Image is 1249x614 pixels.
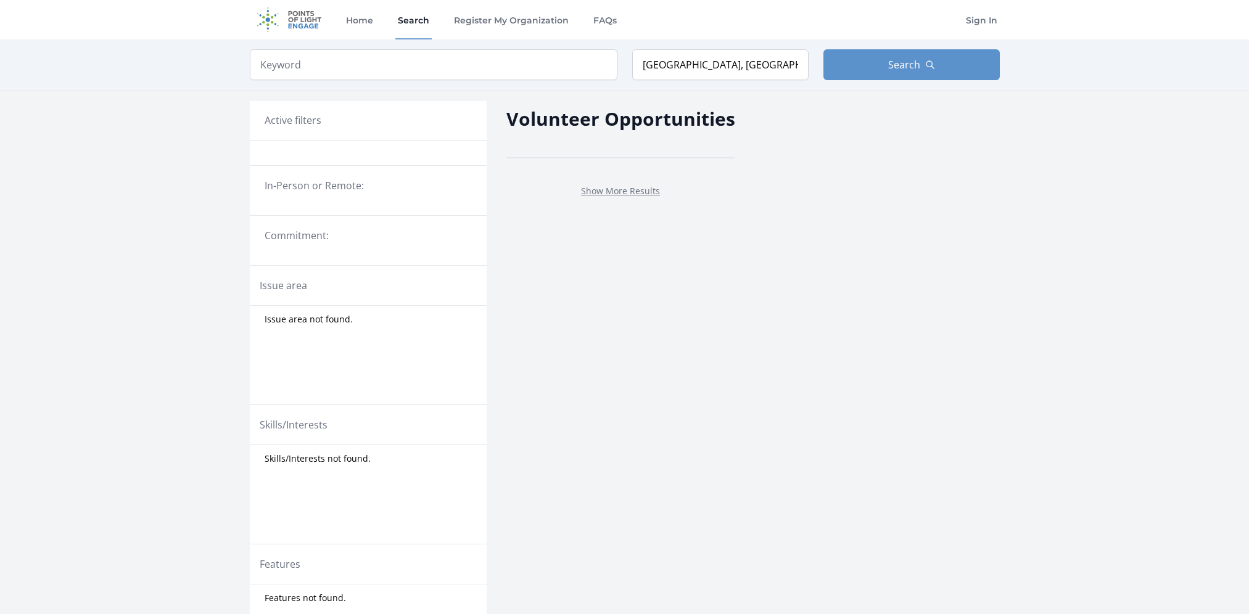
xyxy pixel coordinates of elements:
span: Search [888,57,920,72]
span: Features not found. [265,592,346,604]
a: Show More Results [581,185,660,197]
input: Location [632,49,809,80]
h3: Active filters [265,113,321,128]
legend: Issue area [260,278,307,293]
h2: Volunteer Opportunities [506,105,735,133]
span: Issue area not found. [265,313,353,325]
span: Skills/Interests not found. [265,452,371,465]
legend: In-Person or Remote: [265,178,472,193]
legend: Features [260,557,300,571]
input: Keyword [250,49,617,80]
button: Search [823,49,1000,80]
legend: Commitment: [265,228,472,243]
legend: Skills/Interests [260,417,328,432]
